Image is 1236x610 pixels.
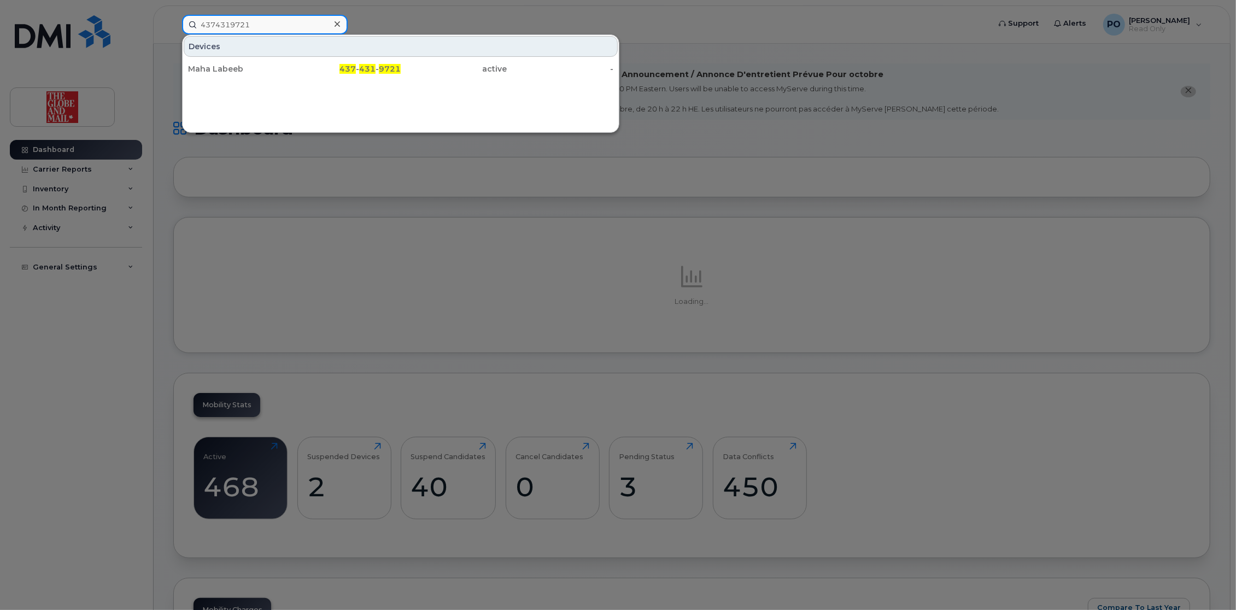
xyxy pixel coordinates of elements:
[184,59,618,79] a: Maha Labeeb437-431-9721active-
[188,63,295,74] div: Maha Labeeb
[379,64,401,74] span: 9721
[295,63,401,74] div: - -
[339,64,356,74] span: 437
[401,63,507,74] div: active
[184,36,618,57] div: Devices
[359,64,376,74] span: 431
[507,63,614,74] div: -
